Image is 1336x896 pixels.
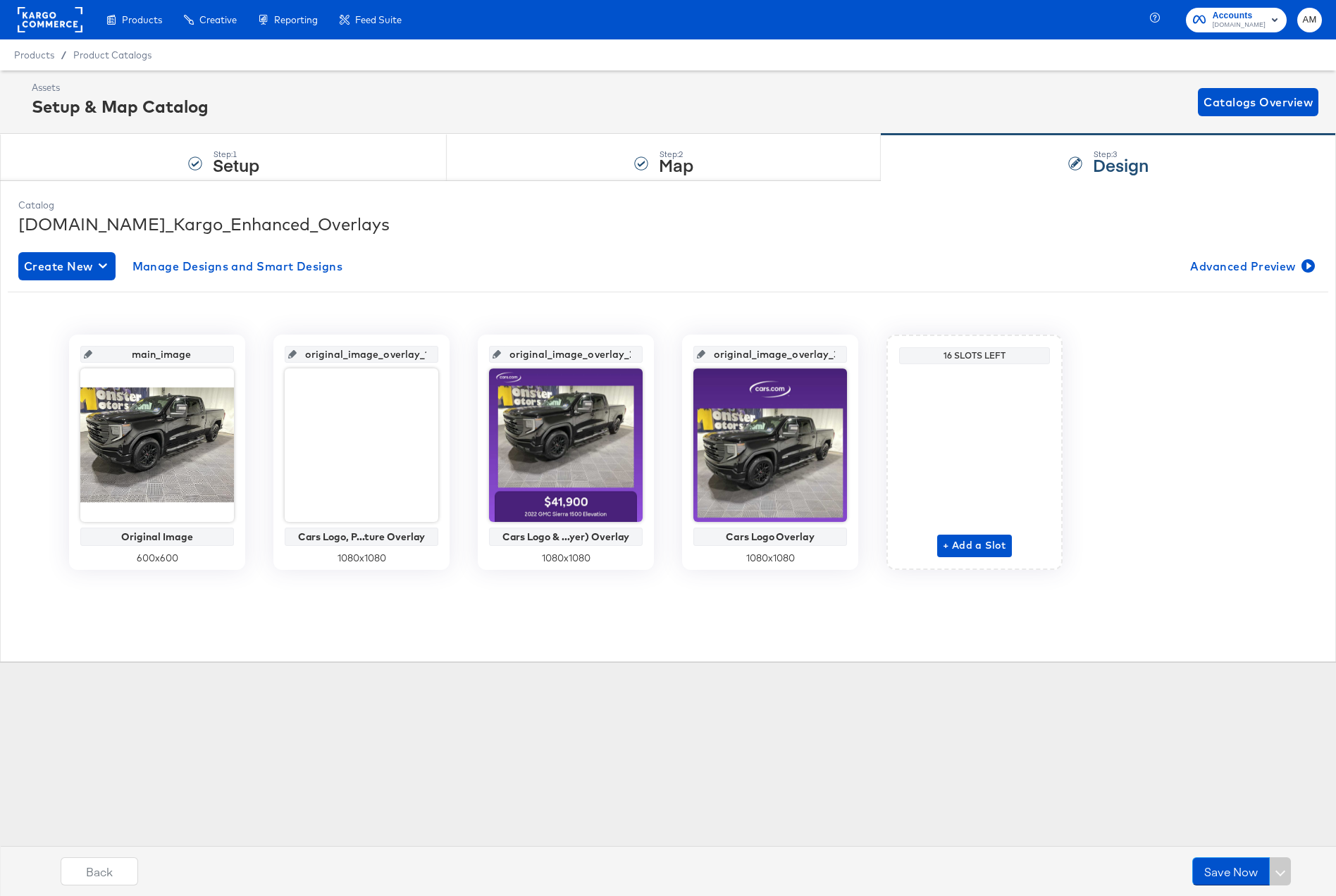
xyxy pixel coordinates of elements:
span: Advanced Preview [1190,256,1312,276]
div: 1080 x 1080 [285,552,438,565]
span: Products [14,49,54,61]
span: + Add a Slot [943,537,1006,554]
div: 1080 x 1080 [693,552,847,565]
span: Products [122,14,162,25]
button: Accounts[DOMAIN_NAME] [1186,8,1287,32]
div: [DOMAIN_NAME]_Kargo_Enhanced_Overlays [18,212,1318,236]
div: 600 x 600 [80,552,234,565]
button: AM [1297,8,1322,32]
div: Step: 1 [213,149,259,159]
div: Cars Logo & ...yer) Overlay [493,531,639,542]
button: Back [61,857,138,885]
div: Step: 2 [659,149,693,159]
div: 1080 x 1080 [489,552,643,565]
div: Setup & Map Catalog [32,94,209,118]
div: 16 Slots Left [903,350,1046,361]
strong: Map [659,153,693,176]
div: Original Image [84,531,230,542]
span: Manage Designs and Smart Designs [132,256,343,276]
button: Catalogs Overview [1198,88,1318,116]
button: Manage Designs and Smart Designs [127,252,349,280]
a: Product Catalogs [73,49,151,61]
span: Feed Suite [355,14,402,25]
div: Assets [32,81,209,94]
button: + Add a Slot [937,535,1012,557]
button: Create New [18,252,116,280]
span: Accounts [1213,8,1266,23]
button: Save Now [1192,857,1270,885]
span: [DOMAIN_NAME] [1213,20,1266,31]
div: Cars Logo Overlay [697,531,843,542]
div: Cars Logo, P...ture Overlay [288,531,435,542]
span: Reporting [274,14,318,25]
span: Create New [24,256,110,276]
span: AM [1303,12,1316,28]
strong: Design [1093,153,1149,176]
div: Step: 3 [1093,149,1149,159]
div: Catalog [18,199,1318,212]
button: Advanced Preview [1185,252,1318,280]
strong: Setup [213,153,259,176]
span: Catalogs Overview [1204,92,1313,112]
span: / [54,49,73,61]
span: Creative [199,14,237,25]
